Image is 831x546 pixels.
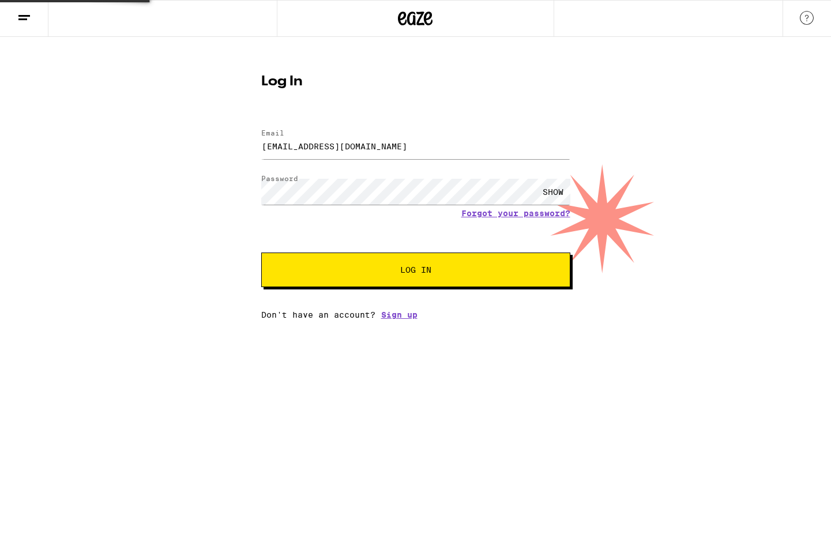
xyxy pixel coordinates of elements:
a: Sign up [381,310,418,319]
label: Password [261,175,298,182]
h1: Log In [261,75,570,89]
button: Log In [261,253,570,287]
span: Log In [400,266,431,274]
div: SHOW [536,179,570,205]
a: Forgot your password? [461,209,570,218]
div: Don't have an account? [261,310,570,319]
input: Email [261,133,570,159]
label: Email [261,129,284,137]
